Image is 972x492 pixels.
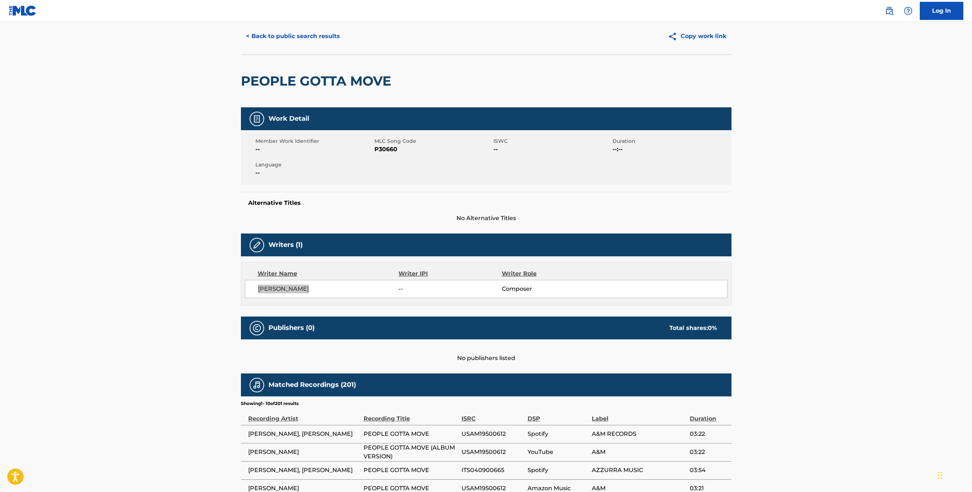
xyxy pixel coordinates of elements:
[936,457,972,492] iframe: Chat Widget
[253,324,261,332] img: Publishers
[9,5,37,16] img: MLC Logo
[882,4,897,18] a: Public Search
[592,430,686,438] span: A&M RECORDS
[374,145,492,154] span: P30660
[493,137,611,145] span: ISWC
[248,466,360,475] span: [PERSON_NAME], [PERSON_NAME]
[255,145,373,154] span: --
[502,285,596,293] span: Composer
[268,241,303,249] h5: Writers (1)
[920,2,963,20] a: Log In
[612,137,730,145] span: Duration
[690,430,727,438] span: 03:22
[258,269,399,278] div: Writer Name
[502,269,596,278] div: Writer Role
[248,430,360,438] span: [PERSON_NAME], [PERSON_NAME]
[398,285,501,293] span: --
[398,269,502,278] div: Writer IPI
[241,73,395,89] h2: PEOPLE GOTTA MOVE
[527,430,588,438] span: Spotify
[527,448,588,456] span: YouTube
[592,407,686,423] div: Label
[255,169,373,177] span: --
[462,430,524,438] span: USAM19500612
[364,443,458,461] span: PEOPLE GOTTA MOVE (ALBUM VERSION)
[885,7,894,15] img: search
[255,161,373,169] span: Language
[592,466,686,475] span: AZZURRA MUSIC
[268,115,309,123] h5: Work Detail
[364,430,458,438] span: PEOPLE GOTTA MOVE
[938,464,942,486] div: Drag
[248,448,360,456] span: [PERSON_NAME]
[668,32,681,41] img: Copy work link
[462,448,524,456] span: USAM19500612
[364,466,458,475] span: PEOPLE GOTTA MOVE
[248,407,360,423] div: Recording Artist
[364,407,458,423] div: Recording Title
[462,407,524,423] div: ISRC
[527,466,588,475] span: Spotify
[690,448,727,456] span: 03:22
[527,407,588,423] div: DSP
[690,407,727,423] div: Duration
[462,466,524,475] span: ITS040900665
[268,381,356,389] h5: Matched Recordings (201)
[268,324,315,332] h5: Publishers (0)
[708,324,717,331] span: 0 %
[241,27,345,45] button: < Back to public search results
[690,466,727,475] span: 03:54
[901,4,915,18] div: Help
[904,7,912,15] img: help
[374,137,492,145] span: MLC Song Code
[258,285,399,293] span: [PERSON_NAME]
[253,241,261,249] img: Writers
[592,448,686,456] span: A&M
[612,145,730,154] span: --:--
[248,199,724,207] h5: Alternative Titles
[493,145,611,154] span: --
[241,214,731,223] span: No Alternative Titles
[255,137,373,145] span: Member Work Identifier
[253,381,261,389] img: Matched Recordings
[669,324,717,332] div: Total shares:
[241,400,299,407] p: Showing 1 - 10 of 201 results
[241,339,731,363] div: No publishers listed
[663,27,731,45] button: Copy work link
[253,115,261,123] img: Work Detail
